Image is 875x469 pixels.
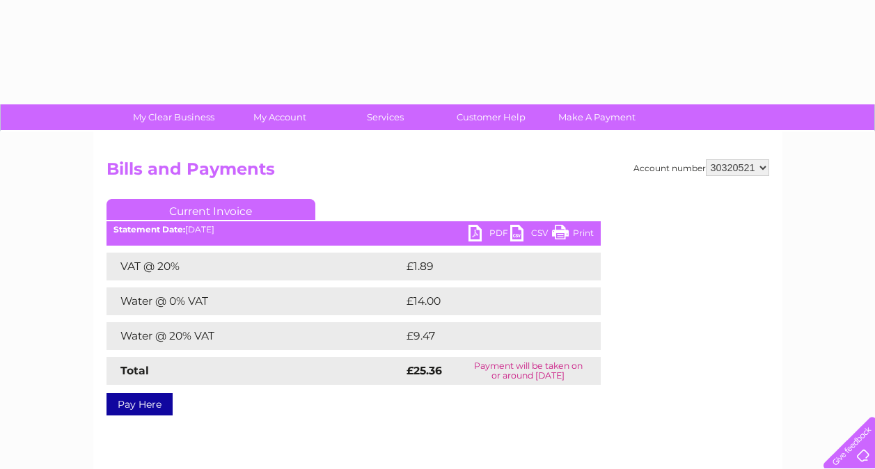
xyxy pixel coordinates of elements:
[468,225,510,245] a: PDF
[107,199,315,220] a: Current Invoice
[456,357,601,385] td: Payment will be taken on or around [DATE]
[107,225,601,234] div: [DATE]
[510,225,552,245] a: CSV
[222,104,337,130] a: My Account
[328,104,443,130] a: Services
[107,322,403,350] td: Water @ 20% VAT
[116,104,231,130] a: My Clear Business
[107,393,173,415] a: Pay Here
[403,253,567,280] td: £1.89
[120,364,149,377] strong: Total
[434,104,549,130] a: Customer Help
[107,159,769,186] h2: Bills and Payments
[107,287,403,315] td: Water @ 0% VAT
[113,224,185,234] b: Statement Date:
[407,364,442,377] strong: £25.36
[552,225,594,245] a: Print
[539,104,654,130] a: Make A Payment
[403,322,568,350] td: £9.47
[633,159,769,176] div: Account number
[403,287,572,315] td: £14.00
[107,253,403,280] td: VAT @ 20%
